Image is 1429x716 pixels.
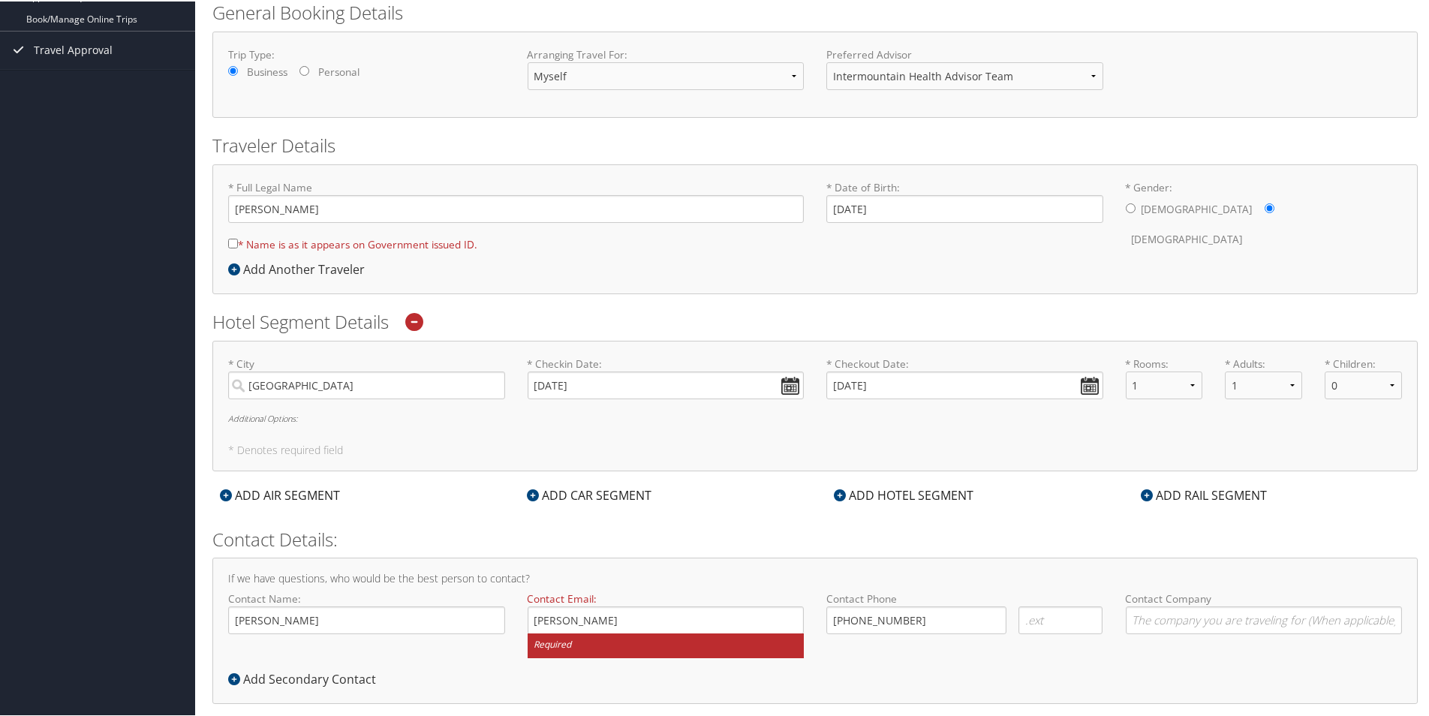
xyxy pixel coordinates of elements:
label: * Checkin Date: [528,355,805,398]
input: Contact Company [1126,605,1403,633]
input: * Name is as it appears on Government issued ID. [228,237,238,247]
h5: * Denotes required field [228,444,1402,454]
small: Required [528,632,805,657]
label: * Adults: [1225,355,1302,370]
span: Travel Approval [34,30,113,68]
label: * Full Legal Name [228,179,804,221]
input: * Checkout Date: [826,370,1103,398]
label: [DEMOGRAPHIC_DATA] [1142,194,1253,222]
label: [DEMOGRAPHIC_DATA] [1132,224,1243,252]
div: ADD CAR SEGMENT [519,485,659,503]
label: * City [228,355,505,398]
label: Arranging Travel For: [528,46,805,61]
label: * Date of Birth: [826,179,1103,221]
label: * Gender: [1126,179,1403,253]
h4: If we have questions, who would be the best person to contact? [228,572,1402,582]
label: * Children: [1325,355,1402,370]
div: Add Another Traveler [228,259,372,277]
label: * Checkout Date: [826,355,1103,398]
h2: Hotel Segment Details [212,308,1418,333]
label: Trip Type: [228,46,505,61]
div: ADD RAIL SEGMENT [1133,485,1274,503]
h2: Contact Details: [212,525,1418,551]
label: Contact Email: [528,590,805,633]
div: ADD HOTEL SEGMENT [826,485,981,503]
h2: Traveler Details [212,131,1418,157]
label: * Rooms: [1126,355,1203,370]
label: Personal [318,63,360,78]
label: Contact Phone [826,590,1103,605]
input: Contact Email: [528,605,805,633]
input: Contact Name: [228,605,505,633]
div: ADD AIR SEGMENT [212,485,347,503]
div: Add Secondary Contact [228,669,384,687]
input: * Gender:[DEMOGRAPHIC_DATA][DEMOGRAPHIC_DATA] [1126,202,1136,212]
input: * Checkin Date: [528,370,805,398]
h6: Additional Options: [228,413,1402,421]
label: Business [247,63,287,78]
label: * Name is as it appears on Government issued ID. [228,229,477,257]
input: .ext [1018,605,1103,633]
input: * Date of Birth: [826,194,1103,221]
label: Preferred Advisor [826,46,1103,61]
input: * Gender:[DEMOGRAPHIC_DATA][DEMOGRAPHIC_DATA] [1265,202,1274,212]
label: Contact Company [1126,590,1403,633]
label: Contact Name: [228,590,505,633]
input: * Full Legal Name [228,194,804,221]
